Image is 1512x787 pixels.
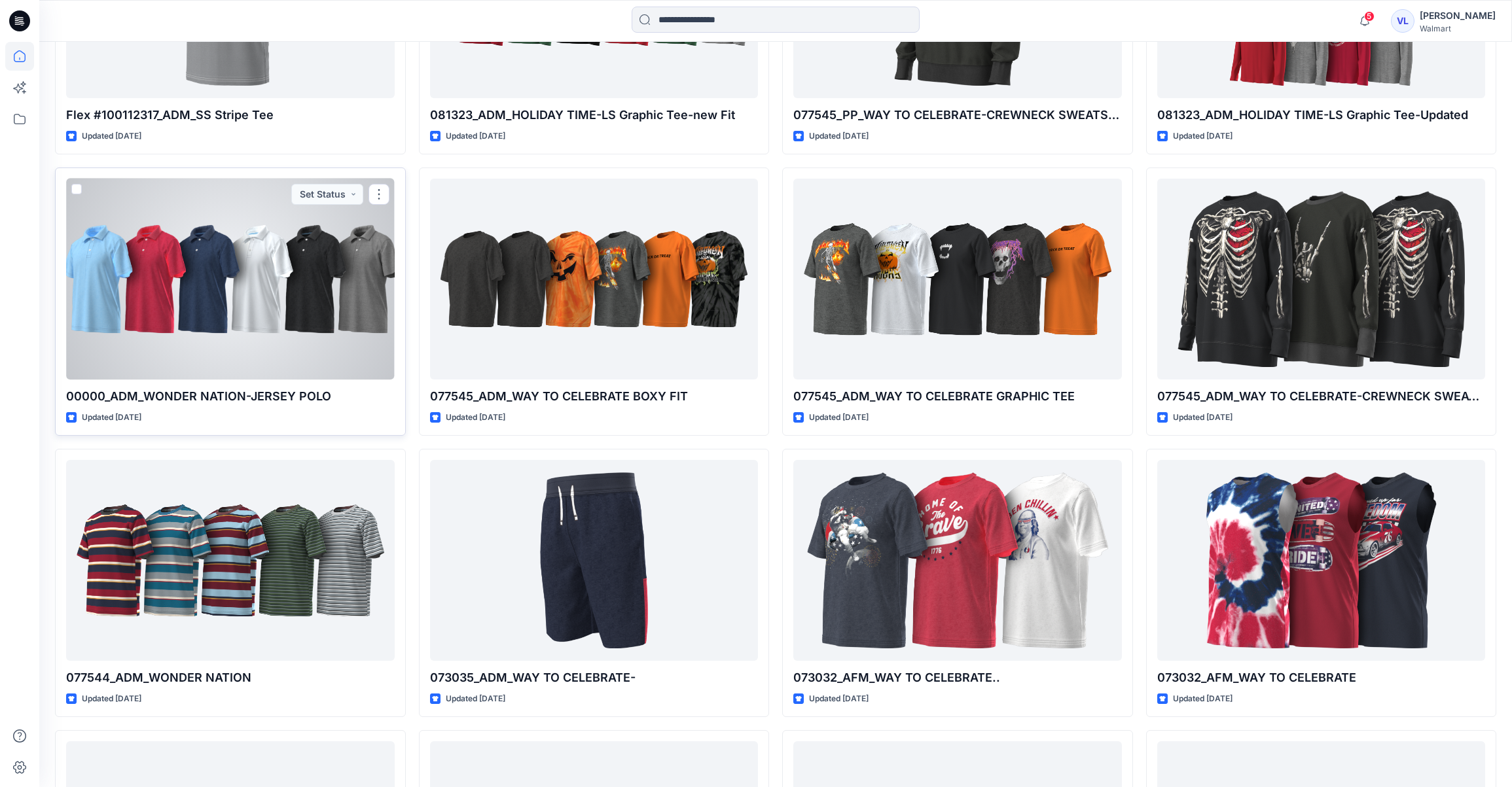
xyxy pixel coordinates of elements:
[793,179,1122,379] a: 077545_ADM_WAY TO CELEBRATE GRAPHIC TEE
[793,387,1122,406] p: 077545_ADM_WAY TO CELEBRATE GRAPHIC TEE
[66,179,395,379] a: 00000_ADM_WONDER NATION-JERSEY POLO
[1157,387,1486,406] p: 077545_ADM_WAY TO CELEBRATE-CREWNECK SWEATSHIRT
[430,179,759,379] a: 077545_ADM_WAY TO CELEBRATE BOXY FIT
[793,460,1122,661] a: 073032_AFM_WAY TO CELEBRATE..
[82,130,141,143] p: Updated [DATE]
[430,669,759,687] p: 073035_ADM_WAY TO CELEBRATE-
[809,692,869,706] p: Updated [DATE]
[1420,8,1496,24] div: [PERSON_NAME]
[1157,460,1486,661] a: 073032_AFM_WAY TO CELEBRATE
[1173,130,1233,143] p: Updated [DATE]
[430,106,759,124] p: 081323_ADM_HOLIDAY TIME-LS Graphic Tee-new Fit
[82,692,141,706] p: Updated [DATE]
[1173,411,1233,425] p: Updated [DATE]
[66,387,395,406] p: 00000_ADM_WONDER NATION-JERSEY POLO
[1157,179,1486,379] a: 077545_ADM_WAY TO CELEBRATE-CREWNECK SWEATSHIRT
[1364,11,1375,22] span: 5
[446,692,505,706] p: Updated [DATE]
[66,669,395,687] p: 077544_ADM_WONDER NATION
[66,460,395,661] a: 077544_ADM_WONDER NATION
[430,387,759,406] p: 077545_ADM_WAY TO CELEBRATE BOXY FIT
[1157,106,1486,124] p: 081323_ADM_HOLIDAY TIME-LS Graphic Tee-Updated
[1173,692,1233,706] p: Updated [DATE]
[446,130,505,143] p: Updated [DATE]
[446,411,505,425] p: Updated [DATE]
[793,669,1122,687] p: 073032_AFM_WAY TO CELEBRATE..
[66,106,395,124] p: Flex #100112317_ADM_SS Stripe Tee
[1391,9,1414,33] div: VL
[809,130,869,143] p: Updated [DATE]
[793,106,1122,124] p: 077545_PP_WAY TO CELEBRATE-CREWNECK SWEATSHIRT
[809,411,869,425] p: Updated [DATE]
[1420,24,1496,33] div: Walmart
[1157,669,1486,687] p: 073032_AFM_WAY TO CELEBRATE
[430,460,759,661] a: 073035_ADM_WAY TO CELEBRATE-
[82,411,141,425] p: Updated [DATE]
